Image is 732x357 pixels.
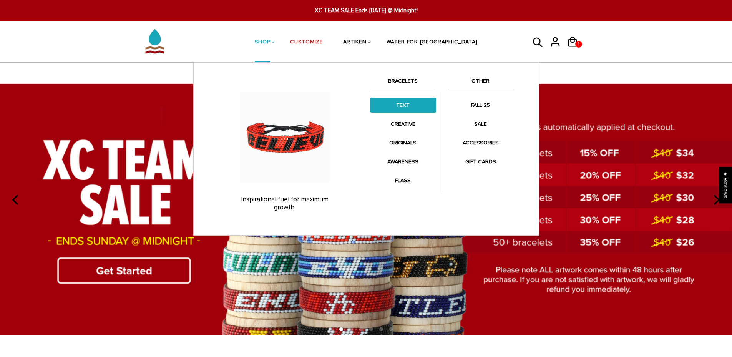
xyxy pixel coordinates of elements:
[343,22,367,63] a: ARTIKEN
[448,76,514,90] a: OTHER
[370,135,436,150] a: ORIGINALS
[224,6,508,15] span: XC TEAM SALE Ends [DATE] @ Midnight!
[255,22,271,63] a: SHOP
[448,98,514,113] a: FALL 25
[567,50,584,51] a: 1
[370,154,436,169] a: AWARENESS
[448,116,514,131] a: SALE
[448,135,514,150] a: ACCESSORIES
[370,173,436,188] a: FLAGS
[290,22,323,63] a: CUSTOMIZE
[707,191,724,208] button: next
[8,191,25,208] button: previous
[370,116,436,131] a: CREATIVE
[576,39,581,50] span: 1
[207,196,362,211] p: Inspirational fuel for maximum growth.
[370,98,436,113] a: TEXT
[719,167,732,203] div: Click to open Judge.me floating reviews tab
[387,22,478,63] a: WATER FOR [GEOGRAPHIC_DATA]
[448,154,514,169] a: GIFT CARDS
[370,76,436,90] a: BRACELETS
